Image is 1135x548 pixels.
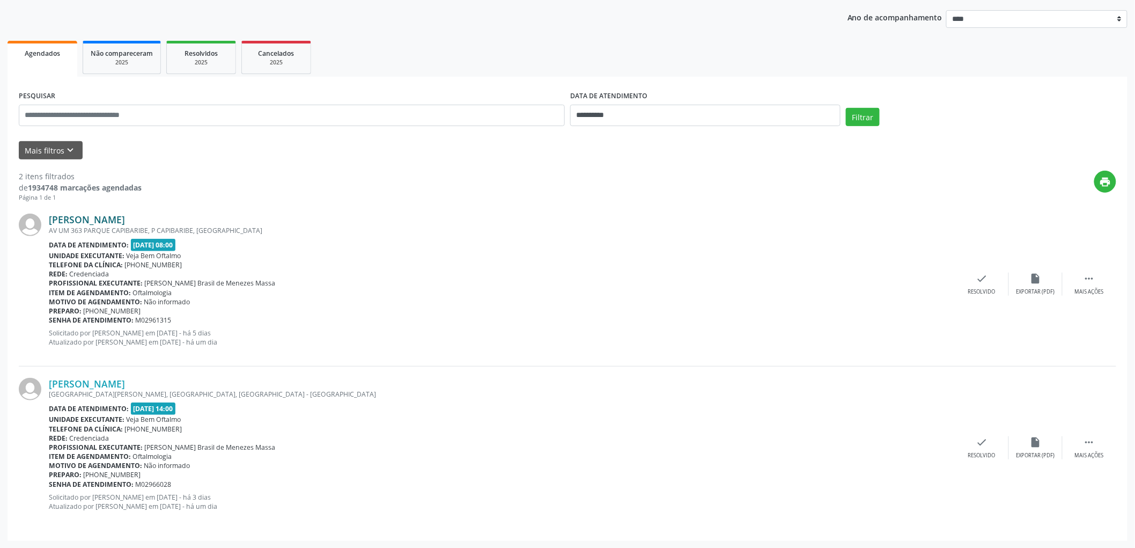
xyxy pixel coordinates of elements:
[19,182,142,193] div: de
[1030,436,1042,448] i: insert_drive_file
[1100,176,1111,188] i: print
[968,288,996,296] div: Resolvido
[976,273,988,284] i: check
[19,193,142,202] div: Página 1 de 1
[49,269,68,279] b: Rede:
[133,288,172,297] span: Oftalmologia
[19,88,55,105] label: PESQUISAR
[49,251,124,260] b: Unidade executante:
[570,88,647,105] label: DATA DE ATENDIMENTO
[144,297,190,306] span: Não informado
[49,452,131,461] b: Item de agendamento:
[1094,171,1116,193] button: print
[1016,288,1055,296] div: Exportar (PDF)
[1075,288,1104,296] div: Mais ações
[133,452,172,461] span: Oftalmologia
[49,214,125,225] a: [PERSON_NAME]
[49,316,134,325] b: Senha de atendimento:
[976,436,988,448] i: check
[249,59,303,67] div: 2025
[49,328,955,347] p: Solicitado por [PERSON_NAME] em [DATE] - há 5 dias Atualizado por [PERSON_NAME] em [DATE] - há um...
[65,144,77,156] i: keyboard_arrow_down
[49,434,68,443] b: Rede:
[49,288,131,297] b: Item de agendamento:
[49,378,125,390] a: [PERSON_NAME]
[91,49,153,58] span: Não compareceram
[145,279,276,288] span: [PERSON_NAME] Brasil de Menezes Massa
[136,480,172,489] span: M02966028
[49,493,955,511] p: Solicitado por [PERSON_NAME] em [DATE] - há 3 dias Atualizado por [PERSON_NAME] em [DATE] - há um...
[846,108,880,126] button: Filtrar
[19,378,41,400] img: img
[1016,452,1055,459] div: Exportar (PDF)
[49,279,143,288] b: Profissional executante:
[49,226,955,235] div: AV UM 363 PARQUE CAPIBARIBE, P CAPIBARIBE, [GEOGRAPHIC_DATA]
[259,49,294,58] span: Cancelados
[84,470,141,479] span: [PHONE_NUMBER]
[49,480,134,489] b: Senha de atendimento:
[125,425,182,434] span: [PHONE_NUMBER]
[127,415,181,424] span: Veja Bem Oftalmo
[1075,452,1104,459] div: Mais ações
[847,10,942,24] p: Ano de acompanhamento
[70,434,109,443] span: Credenciada
[91,59,153,67] div: 2025
[131,239,176,251] span: [DATE] 08:00
[145,443,276,452] span: [PERSON_NAME] Brasil de Menezes Massa
[25,49,60,58] span: Agendados
[49,470,82,479] b: Preparo:
[136,316,172,325] span: M02961315
[49,461,142,470] b: Motivo de agendamento:
[70,269,109,279] span: Credenciada
[131,403,176,415] span: [DATE] 14:00
[49,425,123,434] b: Telefone da clínica:
[19,171,142,182] div: 2 itens filtrados
[144,461,190,470] span: Não informado
[1084,436,1095,448] i: 
[19,214,41,236] img: img
[19,141,83,160] button: Mais filtroskeyboard_arrow_down
[49,260,123,269] b: Telefone da clínica:
[49,443,143,452] b: Profissional executante:
[1084,273,1095,284] i: 
[49,297,142,306] b: Motivo de agendamento:
[49,306,82,316] b: Preparo:
[968,452,996,459] div: Resolvido
[49,240,129,250] b: Data de atendimento:
[28,182,142,193] strong: 1934748 marcações agendadas
[49,390,955,399] div: [GEOGRAPHIC_DATA][PERSON_NAME], [GEOGRAPHIC_DATA], [GEOGRAPHIC_DATA] - [GEOGRAPHIC_DATA]
[125,260,182,269] span: [PHONE_NUMBER]
[49,415,124,424] b: Unidade executante:
[174,59,228,67] div: 2025
[49,404,129,413] b: Data de atendimento:
[127,251,181,260] span: Veja Bem Oftalmo
[1030,273,1042,284] i: insert_drive_file
[185,49,218,58] span: Resolvidos
[84,306,141,316] span: [PHONE_NUMBER]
